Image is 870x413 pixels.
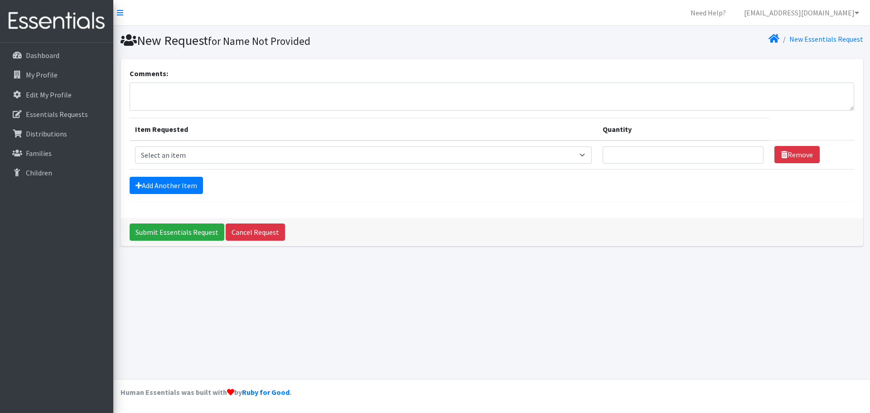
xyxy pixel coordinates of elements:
a: Add Another Item [130,177,203,194]
p: Dashboard [26,51,59,60]
strong: Human Essentials was built with by . [121,388,291,397]
a: Ruby for Good [242,388,290,397]
a: Dashboard [4,46,110,64]
a: Families [4,144,110,162]
th: Quantity [597,118,769,141]
p: Essentials Requests [26,110,88,119]
p: My Profile [26,70,58,79]
p: Families [26,149,52,158]
a: [EMAIL_ADDRESS][DOMAIN_NAME] [737,4,866,22]
th: Item Requested [130,118,598,141]
small: for Name Not Provided [208,34,310,48]
label: Comments: [130,68,168,79]
a: New Essentials Request [789,34,863,44]
a: Edit My Profile [4,86,110,104]
a: Need Help? [683,4,733,22]
a: Remove [774,146,820,163]
p: Edit My Profile [26,90,72,99]
a: Essentials Requests [4,105,110,123]
a: Distributions [4,125,110,143]
a: Cancel Request [226,224,285,241]
a: Children [4,164,110,182]
img: HumanEssentials [4,6,110,36]
p: Children [26,168,52,177]
h1: New Request [121,33,488,49]
input: Submit Essentials Request [130,224,224,241]
a: My Profile [4,66,110,84]
p: Distributions [26,129,67,138]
